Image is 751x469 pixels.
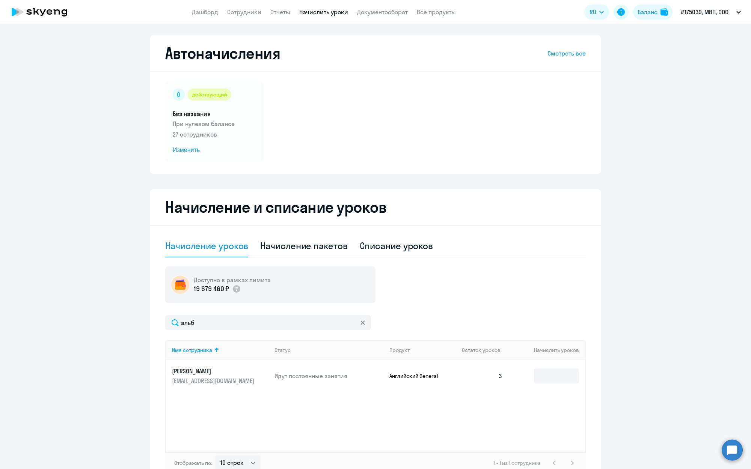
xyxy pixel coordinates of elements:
[174,460,212,466] span: Отображать по:
[299,8,348,16] a: Начислить уроки
[172,377,256,385] p: [EMAIL_ADDRESS][DOMAIN_NAME]
[360,240,433,252] div: Списание уроков
[172,347,268,353] div: Имя сотрудника
[462,347,508,353] div: Остаток уроков
[547,49,586,58] a: Смотреть все
[389,347,410,353] div: Продукт
[508,340,585,360] th: Начислить уроков
[172,347,212,353] div: Имя сотрудника
[173,146,256,155] span: Изменить
[173,119,256,128] p: При нулевом балансе
[590,8,596,17] span: RU
[171,276,189,294] img: wallet-circle.png
[165,240,248,252] div: Начисление уроков
[270,8,290,16] a: Отчеты
[194,284,229,294] p: 19 679 460 ₽
[173,110,256,118] h5: Без названия
[274,347,383,353] div: Статус
[456,360,508,392] td: 3
[260,240,347,252] div: Начисление пакетов
[274,372,383,380] p: Идут постоянные занятия
[357,8,408,16] a: Документооборот
[681,8,728,17] p: #175039, МВП, ООО
[172,367,256,375] p: [PERSON_NAME]
[188,89,231,101] div: действующий
[677,3,745,21] button: #175039, МВП, ООО
[172,367,268,385] a: [PERSON_NAME][EMAIL_ADDRESS][DOMAIN_NAME]
[165,198,586,216] h2: Начисление и списание уроков
[192,8,218,16] a: Дашборд
[274,347,291,353] div: Статус
[173,130,256,139] p: 27 сотрудников
[584,5,609,20] button: RU
[462,347,501,353] span: Остаток уроков
[165,315,371,330] input: Поиск по имени, email, продукту или статусу
[494,460,541,466] span: 1 - 1 из 1 сотрудника
[194,276,271,284] h5: Доступно в рамках лимита
[417,8,456,16] a: Все продукты
[227,8,261,16] a: Сотрудники
[389,373,446,379] p: Английский General
[389,347,456,353] div: Продукт
[661,8,668,16] img: balance
[165,44,280,62] h2: Автоначисления
[638,8,658,17] div: Баланс
[633,5,673,20] button: Балансbalance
